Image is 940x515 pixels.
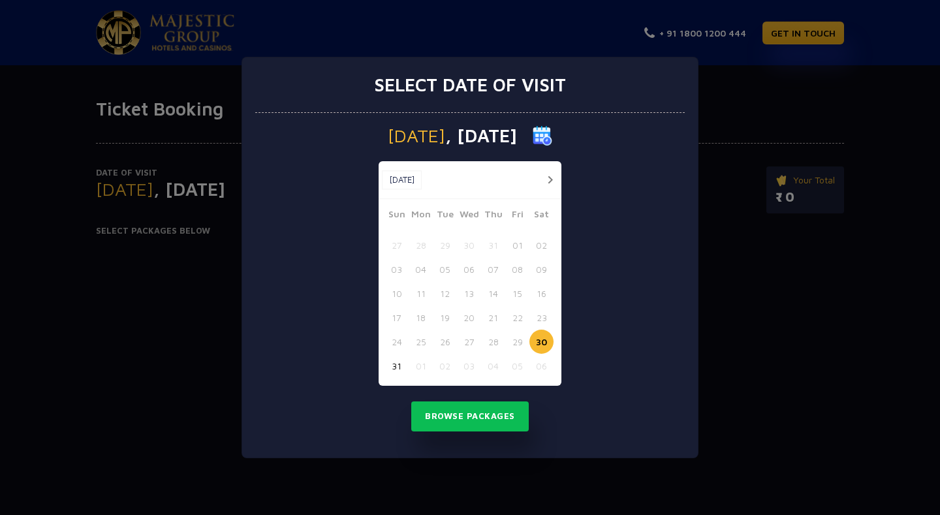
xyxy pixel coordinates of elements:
h3: Select date of visit [374,74,566,96]
span: [DATE] [388,127,445,145]
button: 23 [529,305,554,330]
button: 20 [457,305,481,330]
button: 28 [409,233,433,257]
button: 13 [457,281,481,305]
button: 10 [384,281,409,305]
button: 02 [529,233,554,257]
button: 04 [481,354,505,378]
button: 06 [529,354,554,378]
button: 31 [481,233,505,257]
button: 05 [505,354,529,378]
button: 28 [481,330,505,354]
span: Wed [457,207,481,225]
button: 01 [505,233,529,257]
button: 03 [384,257,409,281]
button: 18 [409,305,433,330]
button: 04 [409,257,433,281]
button: 27 [384,233,409,257]
span: , [DATE] [445,127,517,145]
button: 15 [505,281,529,305]
button: 16 [529,281,554,305]
button: 26 [433,330,457,354]
button: 22 [505,305,529,330]
button: 24 [384,330,409,354]
button: 02 [433,354,457,378]
button: 03 [457,354,481,378]
span: Sat [529,207,554,225]
span: Sun [384,207,409,225]
button: 07 [481,257,505,281]
button: 12 [433,281,457,305]
button: 31 [384,354,409,378]
span: Thu [481,207,505,225]
span: Fri [505,207,529,225]
button: 06 [457,257,481,281]
button: 27 [457,330,481,354]
button: 08 [505,257,529,281]
button: 14 [481,281,505,305]
button: 11 [409,281,433,305]
button: [DATE] [382,170,422,190]
button: 29 [505,330,529,354]
span: Mon [409,207,433,225]
button: 21 [481,305,505,330]
button: 09 [529,257,554,281]
button: Browse Packages [411,401,529,431]
button: 25 [409,330,433,354]
button: 30 [457,233,481,257]
img: calender icon [533,126,552,146]
button: 30 [529,330,554,354]
button: 01 [409,354,433,378]
button: 05 [433,257,457,281]
button: 17 [384,305,409,330]
button: 29 [433,233,457,257]
button: 19 [433,305,457,330]
span: Tue [433,207,457,225]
